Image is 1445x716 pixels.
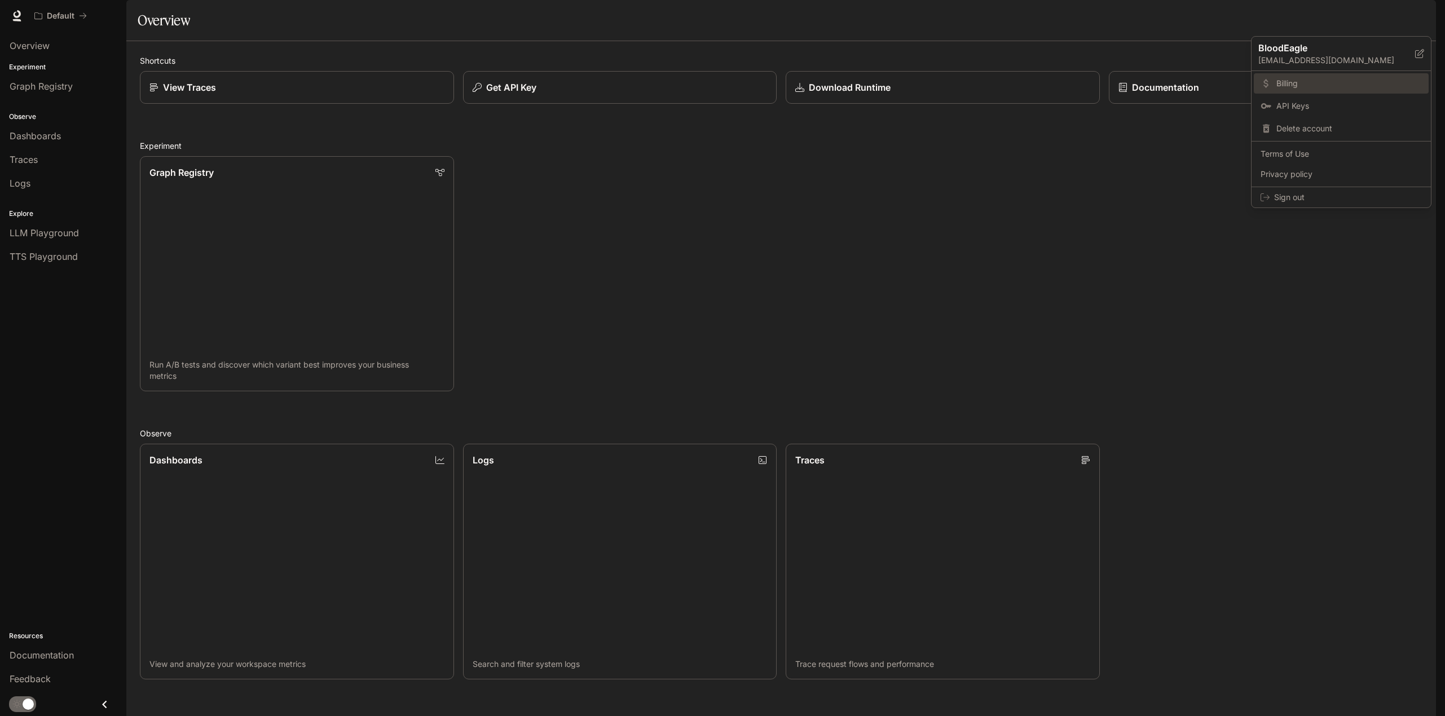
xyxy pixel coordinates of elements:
a: Billing [1254,73,1429,94]
span: Sign out [1274,192,1422,203]
p: [EMAIL_ADDRESS][DOMAIN_NAME] [1258,55,1415,66]
span: Privacy policy [1261,169,1422,180]
div: Delete account [1254,118,1429,139]
a: Privacy policy [1254,164,1429,184]
span: Delete account [1276,123,1422,134]
span: Terms of Use [1261,148,1422,160]
a: Terms of Use [1254,144,1429,164]
span: Billing [1276,78,1422,89]
div: BloodEagle[EMAIL_ADDRESS][DOMAIN_NAME] [1252,37,1431,71]
a: API Keys [1254,96,1429,116]
span: API Keys [1276,100,1422,112]
p: BloodEagle [1258,41,1397,55]
div: Sign out [1252,187,1431,207]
